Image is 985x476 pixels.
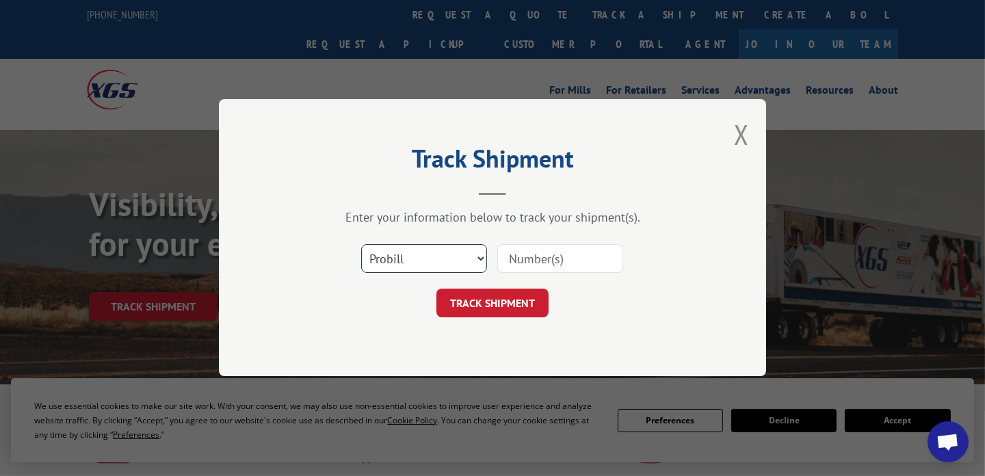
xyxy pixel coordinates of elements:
[436,289,549,318] button: TRACK SHIPMENT
[497,245,623,274] input: Number(s)
[287,149,698,175] h2: Track Shipment
[928,421,969,462] div: Open chat
[734,116,749,153] button: Close modal
[287,210,698,226] div: Enter your information below to track your shipment(s).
